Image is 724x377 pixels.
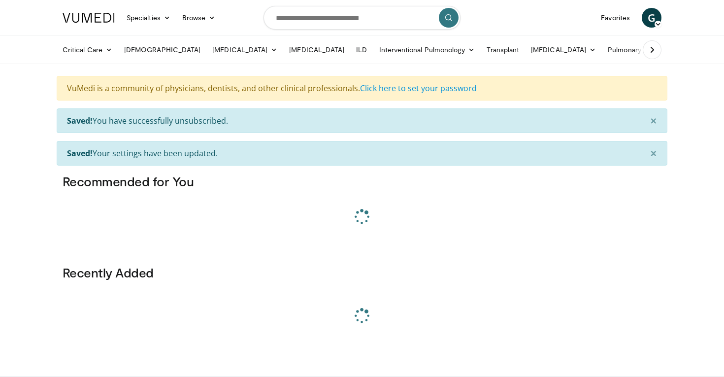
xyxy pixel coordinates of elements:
[118,40,206,60] a: [DEMOGRAPHIC_DATA]
[57,141,667,166] div: Your settings have been updated.
[640,109,667,133] button: ×
[263,6,461,30] input: Search topics, interventions
[57,40,118,60] a: Critical Care
[63,265,661,280] h3: Recently Added
[602,40,687,60] a: Pulmonary Infection
[67,148,93,159] strong: Saved!
[481,40,525,60] a: Transplant
[176,8,222,28] a: Browse
[63,13,115,23] img: VuMedi Logo
[63,173,661,189] h3: Recommended for You
[57,108,667,133] div: You have successfully unsubscribed.
[525,40,602,60] a: [MEDICAL_DATA]
[360,83,477,94] a: Click here to set your password
[373,40,481,60] a: Interventional Pulmonology
[57,76,667,101] div: VuMedi is a community of physicians, dentists, and other clinical professionals.
[121,8,176,28] a: Specialties
[595,8,636,28] a: Favorites
[67,115,93,126] strong: Saved!
[640,141,667,165] button: ×
[350,40,373,60] a: ILD
[642,8,661,28] a: G
[283,40,350,60] a: [MEDICAL_DATA]
[206,40,283,60] a: [MEDICAL_DATA]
